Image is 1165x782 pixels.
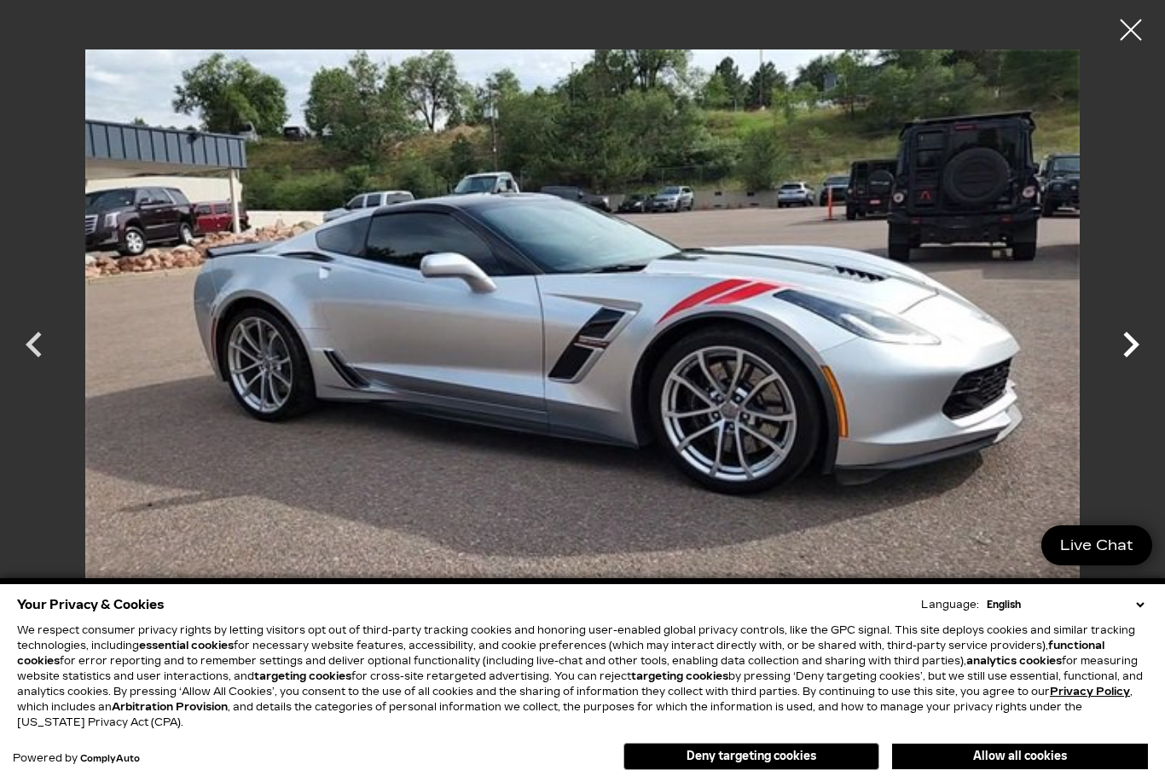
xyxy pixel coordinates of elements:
[17,593,165,617] span: Your Privacy & Cookies
[139,640,234,652] strong: essential cookies
[631,670,728,682] strong: targeting cookies
[966,655,1062,667] strong: analytics cookies
[1050,686,1130,698] a: Privacy Policy
[112,701,228,713] strong: Arbitration Provision
[17,623,1148,730] p: We respect consumer privacy rights by letting visitors opt out of third-party tracking cookies an...
[921,600,979,610] div: Language:
[1105,310,1156,387] div: Next
[623,743,879,770] button: Deny targeting cookies
[9,310,60,387] div: Previous
[1041,525,1152,565] a: Live Chat
[982,597,1148,612] select: Language Select
[254,670,351,682] strong: targeting cookies
[85,13,1080,646] img: Used 2017 BLADE SILVER METALLIC Chevrolet Grand Sport 2LT image 2
[80,754,140,764] a: ComplyAuto
[892,744,1148,769] button: Allow all cookies
[1052,536,1142,555] span: Live Chat
[13,753,140,764] div: Powered by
